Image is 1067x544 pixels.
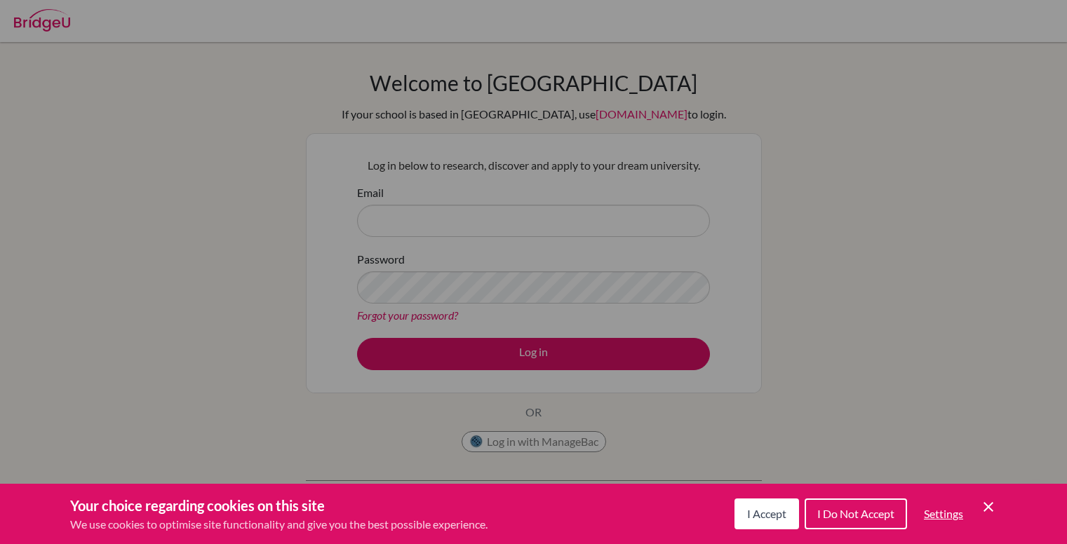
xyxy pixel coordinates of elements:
[747,507,786,520] span: I Accept
[734,498,799,529] button: I Accept
[924,507,963,520] span: Settings
[70,516,488,533] p: We use cookies to optimise site functionality and give you the best possible experience.
[913,500,974,528] button: Settings
[70,495,488,516] h3: Your choice regarding cookies on this site
[817,507,894,520] span: I Do Not Accept
[805,498,907,529] button: I Do Not Accept
[980,498,997,515] button: Save and close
